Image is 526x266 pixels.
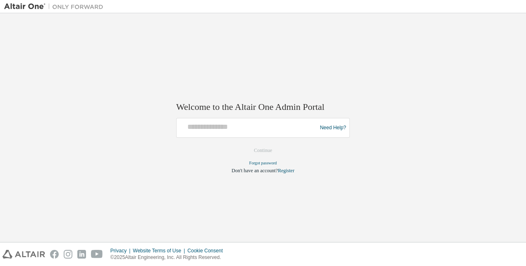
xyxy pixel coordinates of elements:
[110,247,133,254] div: Privacy
[187,247,227,254] div: Cookie Consent
[249,161,277,166] a: Forgot password
[64,250,72,259] img: instagram.svg
[2,250,45,259] img: altair_logo.svg
[176,101,350,113] h2: Welcome to the Altair One Admin Portal
[50,250,59,259] img: facebook.svg
[232,168,278,174] span: Don't have an account?
[133,247,187,254] div: Website Terms of Use
[91,250,103,259] img: youtube.svg
[4,2,108,11] img: Altair One
[110,254,228,261] p: © 2025 Altair Engineering, Inc. All Rights Reserved.
[278,168,294,174] a: Register
[77,250,86,259] img: linkedin.svg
